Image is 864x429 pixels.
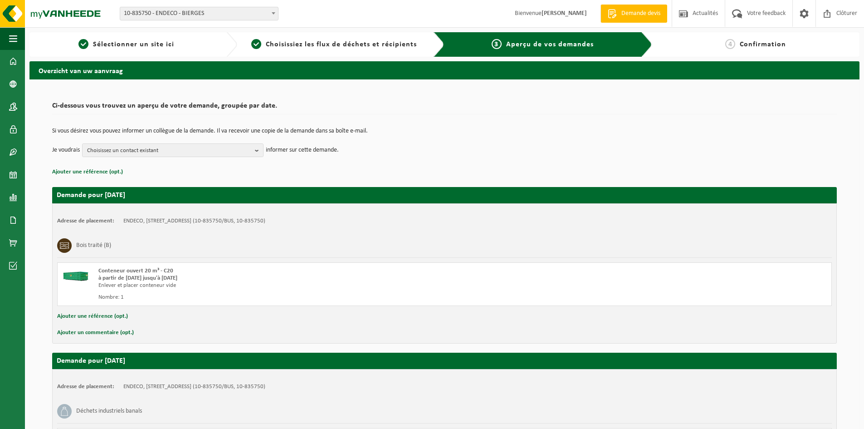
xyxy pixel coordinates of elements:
[62,267,89,281] img: HK-XC-20-GN-00.png
[98,294,481,301] div: Nombre: 1
[123,217,265,225] td: ENDECO, [STREET_ADDRESS] (10-835750/BUS, 10-835750)
[52,143,80,157] p: Je voudrais
[98,268,173,274] span: Conteneur ouvert 20 m³ - C20
[266,143,339,157] p: informer sur cette demande.
[492,39,502,49] span: 3
[123,383,265,390] td: ENDECO, [STREET_ADDRESS] (10-835750/BUS, 10-835750)
[57,311,128,322] button: Ajouter une référence (opt.)
[98,275,177,281] strong: à partir de [DATE] jusqu'à [DATE]
[542,10,587,17] strong: [PERSON_NAME]
[57,357,125,365] strong: Demande pour [DATE]
[57,327,134,339] button: Ajouter un commentaire (opt.)
[87,144,251,158] span: Choisissez un contact existant
[57,192,125,199] strong: Demande pour [DATE]
[76,404,142,419] h3: Déchets industriels banals
[78,39,88,49] span: 1
[506,41,594,48] span: Aperçu de vos demandes
[98,282,481,289] div: Enlever et placer conteneur vide
[266,41,417,48] span: Choisissiez les flux de déchets et récipients
[740,41,786,48] span: Confirmation
[600,5,667,23] a: Demande devis
[82,143,264,157] button: Choisissez un contact existant
[242,39,427,50] a: 2Choisissiez les flux de déchets et récipients
[619,9,663,18] span: Demande devis
[52,166,123,178] button: Ajouter une référence (opt.)
[52,128,837,134] p: Si vous désirez vous pouvez informer un collègue de la demande. Il va recevoir une copie de la de...
[251,39,261,49] span: 2
[76,238,111,253] h3: Bois traité (B)
[120,7,278,20] span: 10-835750 - ENDECO - BIERGES
[725,39,735,49] span: 4
[34,39,219,50] a: 1Sélectionner un site ici
[120,7,278,20] span: 10-835750 - ENDECO - BIERGES
[57,384,114,390] strong: Adresse de placement:
[29,61,859,79] h2: Overzicht van uw aanvraag
[52,102,837,114] h2: Ci-dessous vous trouvez un aperçu de votre demande, groupée par date.
[57,218,114,224] strong: Adresse de placement:
[93,41,174,48] span: Sélectionner un site ici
